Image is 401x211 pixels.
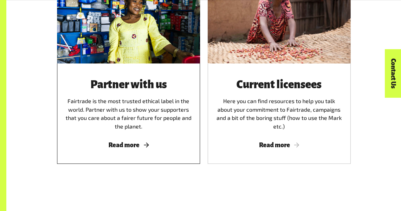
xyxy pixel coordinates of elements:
[65,79,192,130] div: Fairtrade is the most trusted ethical label in the world. Partner with us to show your supporters...
[215,142,343,148] span: Read more
[215,79,343,91] h3: Current licensees
[65,79,192,91] h3: Partner with us
[215,79,343,130] div: Here you can find resources to help you talk about your commitment to Fairtrade, campaigns and a ...
[65,142,192,148] span: Read more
